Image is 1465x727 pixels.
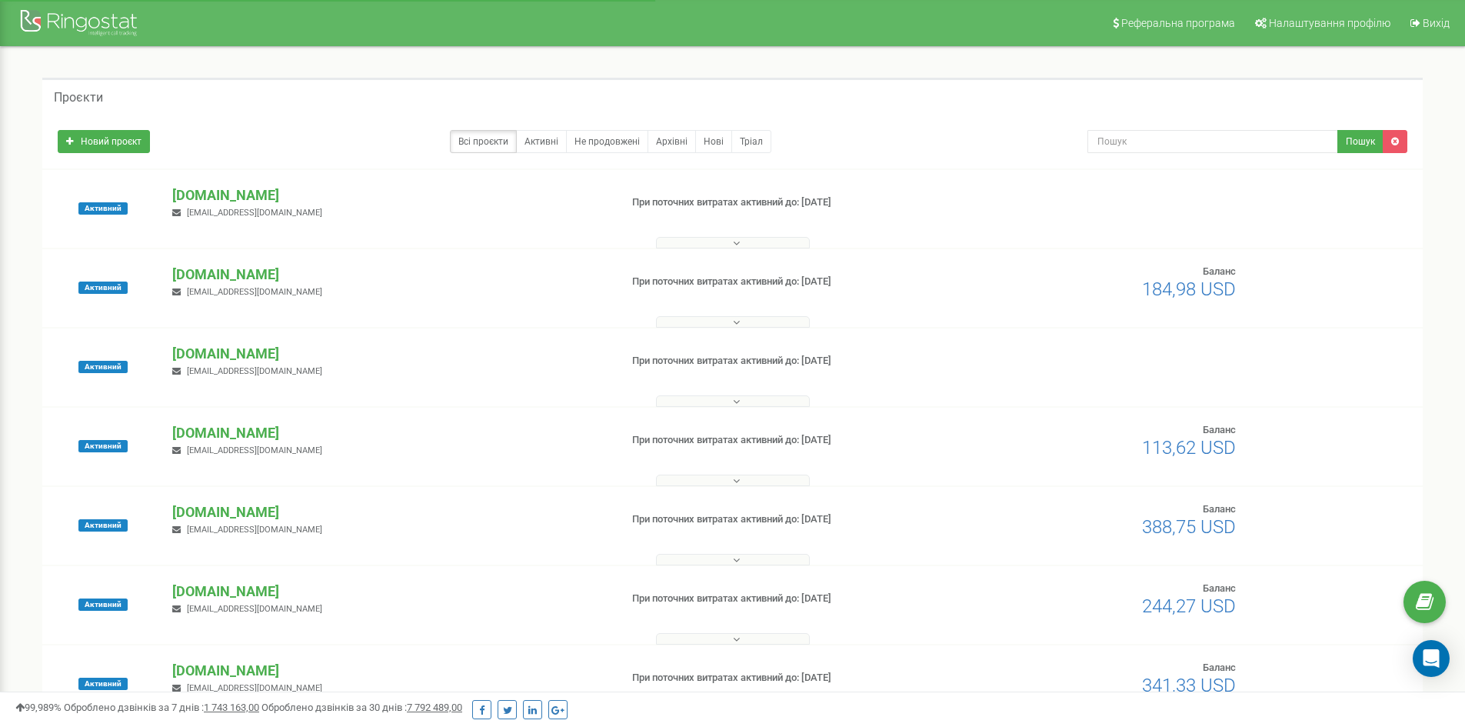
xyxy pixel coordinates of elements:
span: [EMAIL_ADDRESS][DOMAIN_NAME] [187,525,322,535]
span: Вихід [1423,17,1450,29]
span: Активний [78,202,128,215]
span: Активний [78,282,128,294]
span: [EMAIL_ADDRESS][DOMAIN_NAME] [187,683,322,693]
u: 1 743 163,00 [204,702,259,713]
span: Баланс [1203,582,1236,594]
p: При поточних витратах активний до: [DATE] [632,671,952,685]
span: Оброблено дзвінків за 7 днів : [64,702,259,713]
input: Пошук [1087,130,1338,153]
span: Активний [78,678,128,690]
p: [DOMAIN_NAME] [172,502,607,522]
p: [DOMAIN_NAME] [172,344,607,364]
p: [DOMAIN_NAME] [172,661,607,681]
p: При поточних витратах активний до: [DATE] [632,512,952,527]
span: Активний [78,599,128,611]
p: [DOMAIN_NAME] [172,265,607,285]
span: 184,98 USD [1142,278,1236,300]
span: [EMAIL_ADDRESS][DOMAIN_NAME] [187,287,322,297]
p: [DOMAIN_NAME] [172,423,607,443]
span: [EMAIL_ADDRESS][DOMAIN_NAME] [187,366,322,376]
a: Архівні [648,130,696,153]
span: Активний [78,440,128,452]
span: Активний [78,361,128,373]
span: [EMAIL_ADDRESS][DOMAIN_NAME] [187,445,322,455]
span: Налаштування профілю [1269,17,1390,29]
p: При поточних витратах активний до: [DATE] [632,195,952,210]
a: Нові [695,130,732,153]
div: Open Intercom Messenger [1413,640,1450,677]
a: Новий проєкт [58,130,150,153]
span: Оброблено дзвінків за 30 днів : [261,702,462,713]
span: [EMAIL_ADDRESS][DOMAIN_NAME] [187,208,322,218]
span: Реферальна програма [1121,17,1235,29]
span: 244,27 USD [1142,595,1236,617]
p: При поточних витратах активний до: [DATE] [632,354,952,369]
p: При поточних витратах активний до: [DATE] [632,433,952,448]
p: [DOMAIN_NAME] [172,185,607,205]
u: 7 792 489,00 [407,702,462,713]
span: Активний [78,519,128,532]
span: [EMAIL_ADDRESS][DOMAIN_NAME] [187,604,322,614]
span: Баланс [1203,424,1236,435]
span: 341,33 USD [1142,675,1236,696]
button: Пошук [1337,130,1383,153]
a: Активні [516,130,567,153]
h5: Проєкти [54,91,103,105]
span: Баланс [1203,265,1236,277]
span: 113,62 USD [1142,437,1236,459]
a: Не продовжені [566,130,648,153]
span: Баланс [1203,662,1236,673]
p: При поточних витратах активний до: [DATE] [632,275,952,289]
p: При поточних витратах активний до: [DATE] [632,592,952,606]
span: 99,989% [15,702,62,713]
a: Всі проєкти [450,130,517,153]
a: Тріал [731,130,771,153]
span: 388,75 USD [1142,516,1236,538]
p: [DOMAIN_NAME] [172,582,607,602]
span: Баланс [1203,503,1236,515]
